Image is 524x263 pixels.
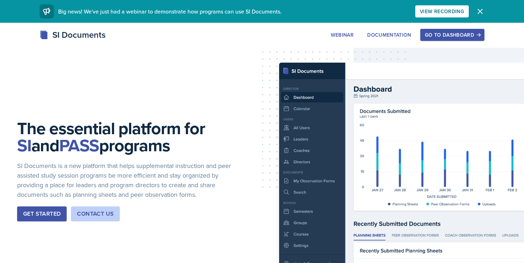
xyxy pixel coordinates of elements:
[425,32,480,38] div: Go to Dashboard
[363,29,416,41] button: Documentation
[71,206,120,221] button: Contact Us
[17,206,67,221] button: Get Started
[415,5,469,17] button: View Recording
[58,7,282,15] span: Big news! We've just had a webinar to demonstrate how programs can use SI Documents.
[367,32,411,38] div: Documentation
[77,210,114,218] div: Contact Us
[23,210,61,218] div: Get Started
[326,29,358,41] button: Webinar
[40,28,106,41] div: SI Documents
[420,29,484,41] button: Go to Dashboard
[420,9,464,14] div: View Recording
[331,32,354,38] div: Webinar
